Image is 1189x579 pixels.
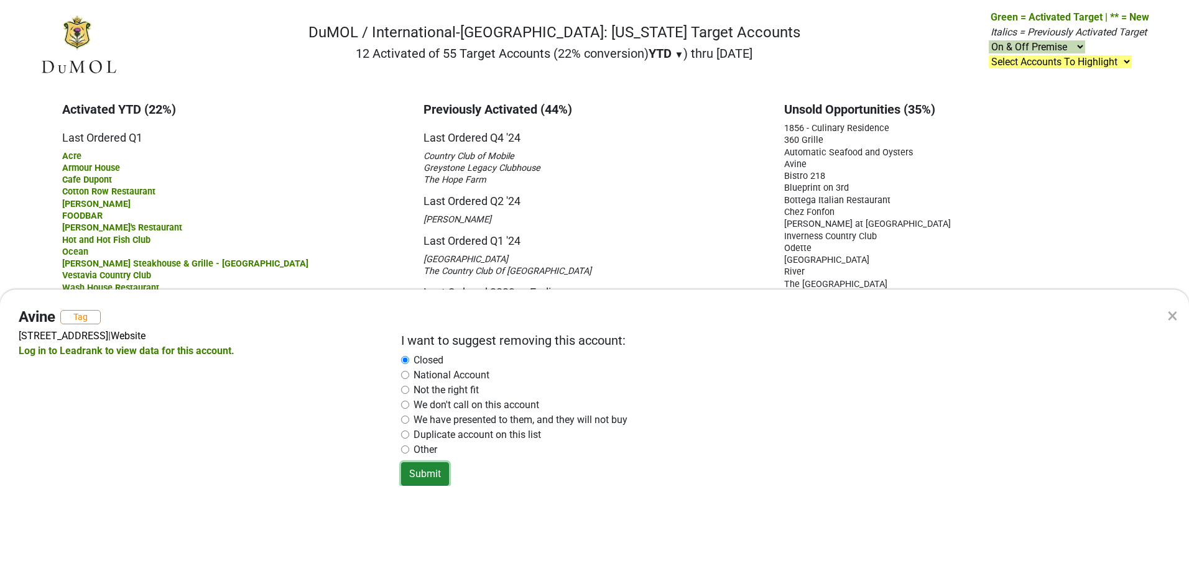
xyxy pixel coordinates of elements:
label: Closed [414,353,443,368]
div: × [1167,301,1178,331]
a: [STREET_ADDRESS] [19,330,108,342]
h4: Avine [19,308,55,326]
a: Log in to Leadrank to view data for this account. [19,345,234,357]
h2: I want to suggest removing this account: [401,333,1147,348]
label: Not the right fit [414,383,479,398]
a: Website [111,330,146,342]
label: We have presented to them, and they will not buy [414,413,627,427]
label: National Account [414,368,489,383]
span: | [108,330,111,342]
button: Submit [401,462,449,486]
label: Other [414,442,437,457]
button: Tag [60,310,101,324]
label: We don't call on this account [414,398,539,413]
label: Duplicate account on this list [414,427,541,442]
